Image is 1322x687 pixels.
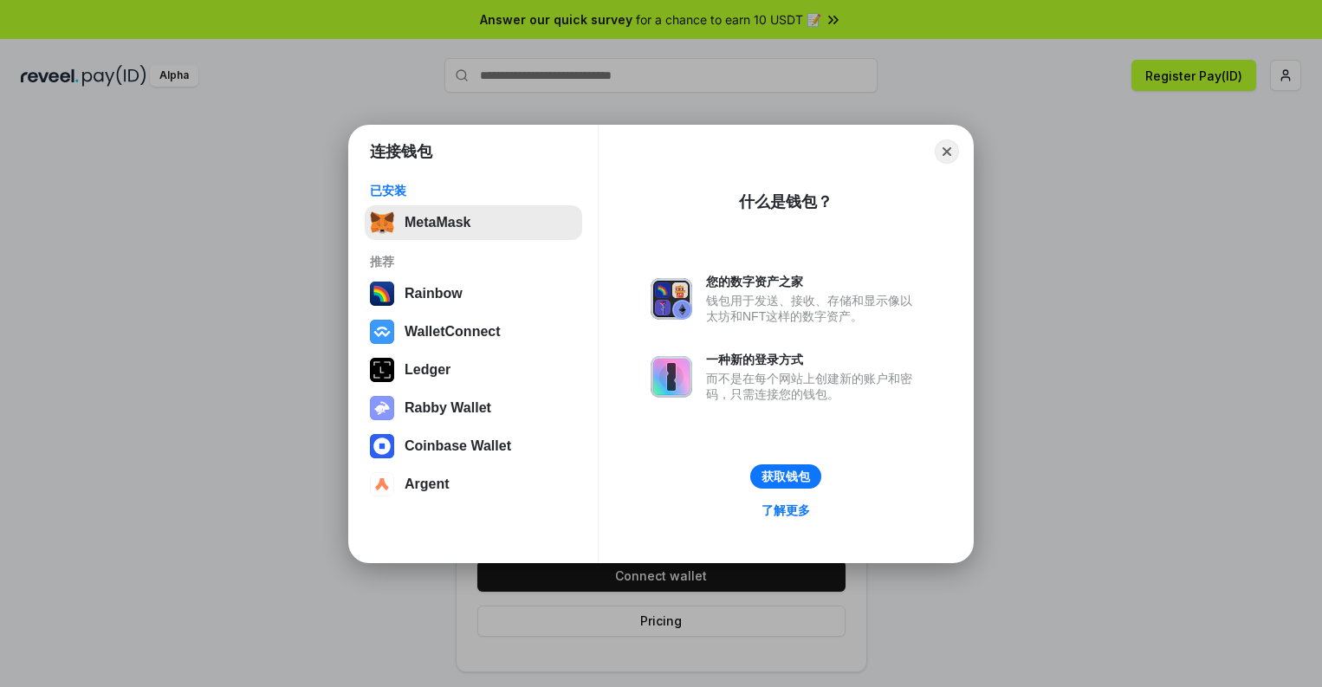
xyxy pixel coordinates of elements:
div: 了解更多 [761,502,810,518]
div: Ledger [405,362,450,378]
img: svg+xml,%3Csvg%20width%3D%2228%22%20height%3D%2228%22%20viewBox%3D%220%200%2028%2028%22%20fill%3D... [370,472,394,496]
div: Rainbow [405,286,463,301]
div: 什么是钱包？ [739,191,833,212]
button: Coinbase Wallet [365,429,582,463]
button: Rabby Wallet [365,391,582,425]
img: svg+xml,%3Csvg%20width%3D%2228%22%20height%3D%2228%22%20viewBox%3D%220%200%2028%2028%22%20fill%3D... [370,434,394,458]
div: 钱包用于发送、接收、存储和显示像以太坊和NFT这样的数字资产。 [706,293,921,324]
div: 您的数字资产之家 [706,274,921,289]
button: Ledger [365,353,582,387]
div: WalletConnect [405,324,501,340]
img: svg+xml,%3Csvg%20xmlns%3D%22http%3A%2F%2Fwww.w3.org%2F2000%2Fsvg%22%20fill%3D%22none%22%20viewBox... [651,278,692,320]
button: Argent [365,467,582,502]
a: 了解更多 [751,499,820,522]
img: svg+xml,%3Csvg%20fill%3D%22none%22%20height%3D%2233%22%20viewBox%3D%220%200%2035%2033%22%20width%... [370,211,394,235]
div: 而不是在每个网站上创建新的账户和密码，只需连接您的钱包。 [706,371,921,402]
div: Coinbase Wallet [405,438,511,454]
button: MetaMask [365,205,582,240]
div: 推荐 [370,254,577,269]
div: 已安装 [370,183,577,198]
img: svg+xml,%3Csvg%20width%3D%22120%22%20height%3D%22120%22%20viewBox%3D%220%200%20120%20120%22%20fil... [370,282,394,306]
img: svg+xml,%3Csvg%20width%3D%2228%22%20height%3D%2228%22%20viewBox%3D%220%200%2028%2028%22%20fill%3D... [370,320,394,344]
div: MetaMask [405,215,470,230]
div: Rabby Wallet [405,400,491,416]
img: svg+xml,%3Csvg%20xmlns%3D%22http%3A%2F%2Fwww.w3.org%2F2000%2Fsvg%22%20fill%3D%22none%22%20viewBox... [370,396,394,420]
div: 一种新的登录方式 [706,352,921,367]
div: 获取钱包 [761,469,810,484]
button: Rainbow [365,276,582,311]
h1: 连接钱包 [370,141,432,162]
img: svg+xml,%3Csvg%20xmlns%3D%22http%3A%2F%2Fwww.w3.org%2F2000%2Fsvg%22%20width%3D%2228%22%20height%3... [370,358,394,382]
img: svg+xml,%3Csvg%20xmlns%3D%22http%3A%2F%2Fwww.w3.org%2F2000%2Fsvg%22%20fill%3D%22none%22%20viewBox... [651,356,692,398]
button: WalletConnect [365,314,582,349]
button: Close [935,139,959,164]
button: 获取钱包 [750,464,821,489]
div: Argent [405,476,450,492]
